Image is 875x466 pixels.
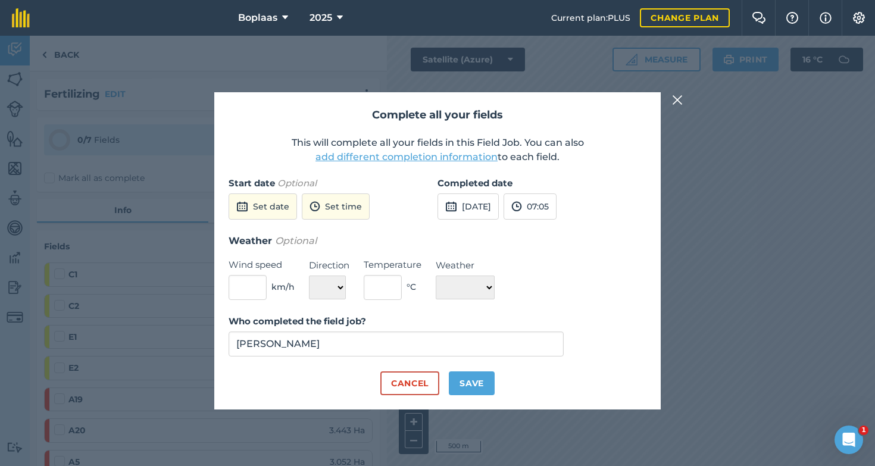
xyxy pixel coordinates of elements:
[504,193,557,220] button: 07:05
[859,426,868,435] span: 1
[436,258,495,273] label: Weather
[238,11,277,25] span: Boplaas
[229,193,297,220] button: Set date
[380,371,439,395] button: Cancel
[437,177,512,189] strong: Completed date
[229,258,295,272] label: Wind speed
[229,233,646,249] h3: Weather
[236,199,248,214] img: svg+xml;base64,PD94bWwgdmVyc2lvbj0iMS4wIiBlbmNvZGluZz0idXRmLTgiPz4KPCEtLSBHZW5lcmF0b3I6IEFkb2JlIE...
[229,136,646,164] p: This will complete all your fields in this Field Job. You can also to each field.
[551,11,630,24] span: Current plan : PLUS
[12,8,30,27] img: fieldmargin Logo
[407,280,416,293] span: ° C
[752,12,766,24] img: Two speech bubbles overlapping with the left bubble in the forefront
[275,235,317,246] em: Optional
[672,93,683,107] img: svg+xml;base64,PHN2ZyB4bWxucz0iaHR0cDovL3d3dy53My5vcmcvMjAwMC9zdmciIHdpZHRoPSIyMiIgaGVpZ2h0PSIzMC...
[785,12,799,24] img: A question mark icon
[229,177,275,189] strong: Start date
[229,315,366,327] strong: Who completed the field job?
[640,8,730,27] a: Change plan
[437,193,499,220] button: [DATE]
[511,199,522,214] img: svg+xml;base64,PD94bWwgdmVyc2lvbj0iMS4wIiBlbmNvZGluZz0idXRmLTgiPz4KPCEtLSBHZW5lcmF0b3I6IEFkb2JlIE...
[309,258,349,273] label: Direction
[302,193,370,220] button: Set time
[229,107,646,124] h2: Complete all your fields
[310,11,332,25] span: 2025
[445,199,457,214] img: svg+xml;base64,PD94bWwgdmVyc2lvbj0iMS4wIiBlbmNvZGluZz0idXRmLTgiPz4KPCEtLSBHZW5lcmF0b3I6IEFkb2JlIE...
[364,258,421,272] label: Temperature
[310,199,320,214] img: svg+xml;base64,PD94bWwgdmVyc2lvbj0iMS4wIiBlbmNvZGluZz0idXRmLTgiPz4KPCEtLSBHZW5lcmF0b3I6IEFkb2JlIE...
[315,150,498,164] button: add different completion information
[271,280,295,293] span: km/h
[449,371,495,395] button: Save
[852,12,866,24] img: A cog icon
[820,11,832,25] img: svg+xml;base64,PHN2ZyB4bWxucz0iaHR0cDovL3d3dy53My5vcmcvMjAwMC9zdmciIHdpZHRoPSIxNyIgaGVpZ2h0PSIxNy...
[277,177,317,189] em: Optional
[835,426,863,454] iframe: Intercom live chat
